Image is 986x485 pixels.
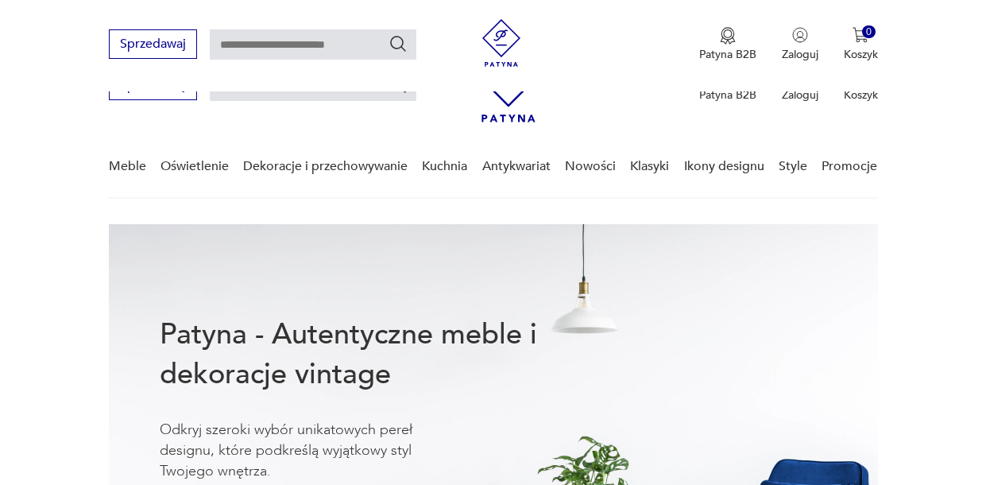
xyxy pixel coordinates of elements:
[109,29,197,59] button: Sprzedawaj
[782,27,818,62] button: Zaloguj
[862,25,876,39] div: 0
[160,136,229,197] a: Oświetlenie
[782,47,818,62] p: Zaloguj
[844,87,878,103] p: Koszyk
[844,27,878,62] button: 0Koszyk
[160,420,462,482] p: Odkryj szeroki wybór unikatowych pereł designu, które podkreślą wyjątkowy styl Twojego wnętrza.
[109,81,197,92] a: Sprzedawaj
[699,47,756,62] p: Patyna B2B
[565,136,616,197] a: Nowości
[422,136,467,197] a: Kuchnia
[478,19,525,67] img: Patyna - sklep z meblami i dekoracjami vintage
[782,87,818,103] p: Zaloguj
[779,136,807,197] a: Style
[720,27,736,45] img: Ikona medalu
[109,40,197,51] a: Sprzedawaj
[699,87,756,103] p: Patyna B2B
[699,27,756,62] a: Ikona medaluPatyna B2B
[822,136,877,197] a: Promocje
[853,27,868,43] img: Ikona koszyka
[160,315,574,394] h1: Patyna - Autentyczne meble i dekoracje vintage
[684,136,764,197] a: Ikony designu
[109,136,146,197] a: Meble
[243,136,408,197] a: Dekoracje i przechowywanie
[699,27,756,62] button: Patyna B2B
[792,27,808,43] img: Ikonka użytkownika
[630,136,669,197] a: Klasyki
[389,34,408,53] button: Szukaj
[844,47,878,62] p: Koszyk
[482,136,551,197] a: Antykwariat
